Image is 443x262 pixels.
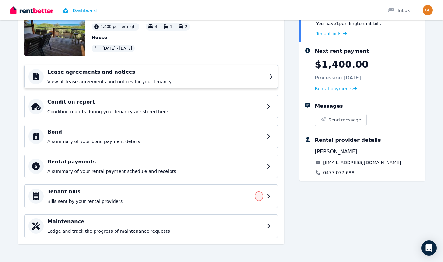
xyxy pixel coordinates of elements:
[315,59,369,70] p: $1,400.00
[316,31,341,37] span: Tenant bills
[315,136,381,144] div: Rental provider details
[423,5,433,15] img: Georgia Jones
[47,228,263,234] p: Lodge and track the progress of maintenance requests
[315,86,353,92] span: Rental payments
[323,159,401,166] a: [EMAIL_ADDRESS][DOMAIN_NAME]
[421,240,437,256] div: Open Intercom Messenger
[155,24,157,29] span: 4
[47,98,263,106] h4: Condition report
[47,188,251,196] h4: Tenant bills
[101,24,137,29] span: 1,400 per fortnight
[47,218,263,225] h4: Maintenance
[170,24,172,29] span: 1
[47,79,265,85] p: View all lease agreements and notices for your tenancy
[92,34,190,41] p: House
[315,47,369,55] div: Next rent payment
[102,46,132,51] span: [DATE] - [DATE]
[315,148,357,155] span: [PERSON_NAME]
[47,138,263,145] p: A summary of your bond payment details
[328,117,361,123] span: Send message
[315,74,361,82] p: Processing [DATE]
[185,24,187,29] span: 2
[315,102,343,110] div: Messages
[47,198,251,204] p: Bills sent by your rental providers
[10,5,53,15] img: RentBetter
[316,20,381,27] p: You have 1 pending tenant bill .
[388,7,410,14] div: Inbox
[47,128,263,136] h4: Bond
[315,114,366,126] button: Send message
[47,158,263,166] h4: Rental payments
[315,86,357,92] a: Rental payments
[47,68,265,76] h4: Lease agreements and notices
[323,169,354,176] a: 0477 077 688
[47,108,263,115] p: Condition reports during your tenancy are stored here
[24,10,85,56] img: Property Url
[47,168,263,175] p: A summary of your rental payment schedule and receipts
[258,194,260,199] span: 1
[316,31,347,37] a: Tenant bills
